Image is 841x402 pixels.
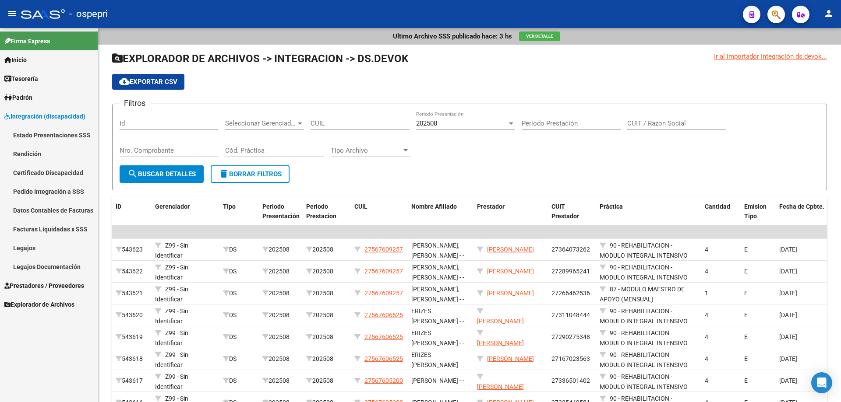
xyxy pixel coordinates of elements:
span: Explorador de Archivos [4,300,74,309]
span: 4 [705,246,708,253]
span: 90 - REHABILITACION - MODULO INTEGRAL INTENSIVO (SEMANAL) [600,373,688,400]
span: Z99 - Sin Identificar [155,242,188,259]
span: CUIT Prestador [551,203,579,220]
span: E [744,333,748,340]
div: DS [223,266,255,276]
span: 202508 [416,119,437,127]
span: ID [116,203,121,210]
h3: Filtros [120,97,150,109]
datatable-header-cell: Fecha de Cpbte. [776,197,837,226]
div: 202508 [306,310,347,320]
span: Z99 - Sin Identificar [155,308,188,325]
span: 4 [705,268,708,275]
mat-icon: delete [219,168,229,179]
span: Periodo Presentación [262,203,300,220]
span: Tipo Archivo [331,147,402,154]
div: 543619 [116,332,148,342]
span: Firma Express [4,36,50,46]
span: 4 [705,333,708,340]
datatable-header-cell: Práctica [596,197,701,226]
div: 543620 [116,310,148,320]
div: 202508 [306,288,347,298]
span: 90 - REHABILITACION - MODULO INTEGRAL INTENSIVO (SEMANAL) [600,242,688,269]
span: E [744,355,748,362]
span: 4 [705,311,708,318]
div: 202508 [262,354,299,364]
button: Borrar Filtros [211,165,290,183]
span: [PERSON_NAME] [487,355,534,362]
span: ERIZES [PERSON_NAME] - - [411,329,464,346]
div: DS [223,332,255,342]
span: 1 [705,290,708,297]
span: [PERSON_NAME], [PERSON_NAME] - - [411,286,464,303]
span: [PERSON_NAME] [PERSON_NAME] [477,339,524,357]
span: Prestador [477,203,505,210]
span: Nombre Afiliado [411,203,457,210]
span: E [744,268,748,275]
span: 4 [705,377,708,384]
span: Tipo [223,203,236,210]
span: Z99 - Sin Identificar [155,264,188,281]
span: [PERSON_NAME] - - [411,377,464,384]
span: 27567606525 [364,333,403,340]
span: Cantidad [705,203,730,210]
span: Fecha de Cpbte. [779,203,824,210]
span: 27364073262 [551,246,590,253]
div: 202508 [262,310,299,320]
datatable-header-cell: Nombre Afiliado [408,197,474,226]
div: 202508 [306,376,347,386]
span: [DATE] [779,355,797,362]
span: 27336501402 [551,377,590,384]
span: 27167023563 [551,355,590,362]
span: Tesorería [4,74,38,84]
div: 543623 [116,245,148,255]
div: DS [223,376,255,386]
span: [PERSON_NAME] [487,268,534,275]
div: 543617 [116,376,148,386]
span: Z99 - Sin Identificar [155,373,188,390]
span: Seleccionar Gerenciador [225,119,296,127]
span: Ver Detalle [526,34,553,38]
div: 202508 [262,332,299,342]
span: [DATE] [779,246,797,253]
span: Z99 - Sin Identificar [155,329,188,346]
span: E [744,377,748,384]
span: [DATE] [779,290,797,297]
span: E [744,246,748,253]
datatable-header-cell: Cantidad [701,197,741,226]
span: CUIL [354,203,367,210]
span: Práctica [600,203,623,210]
p: Ultimo Archivo SSS publicado hace: 3 hs [393,31,512,41]
span: [DATE] [779,268,797,275]
span: Exportar CSV [119,78,177,86]
span: 27567606525 [364,311,403,318]
span: Periodo Prestacion [306,203,336,220]
span: [DATE] [779,333,797,340]
span: Prestadores / Proveedores [4,281,84,290]
span: [PERSON_NAME] [PERSON_NAME] [477,383,524,400]
datatable-header-cell: Prestador [474,197,548,226]
div: Open Intercom Messenger [811,372,832,393]
datatable-header-cell: Emision Tipo [741,197,776,226]
div: 543621 [116,288,148,298]
span: [DATE] [779,377,797,384]
datatable-header-cell: Gerenciador [152,197,219,226]
span: Buscar Detalles [127,170,196,178]
span: Z99 - Sin Identificar [155,286,188,303]
span: E [744,290,748,297]
div: Ir al importador Integración ds.devok... [714,52,827,61]
span: E [744,311,748,318]
div: 202508 [306,354,347,364]
datatable-header-cell: Periodo Presentación [259,197,303,226]
div: 543618 [116,354,148,364]
div: 202508 [306,266,347,276]
div: DS [223,245,255,255]
span: Inicio [4,55,27,65]
span: [PERSON_NAME], [PERSON_NAME] - - [411,242,464,259]
span: ERIZES [PERSON_NAME] - - [411,308,464,325]
span: 27290275348 [551,333,590,340]
span: [PERSON_NAME] [PERSON_NAME] [477,318,524,335]
span: 4 [705,355,708,362]
span: 27567605200 [364,377,403,384]
button: Buscar Detalles [120,165,204,183]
